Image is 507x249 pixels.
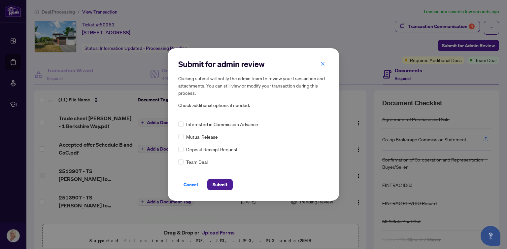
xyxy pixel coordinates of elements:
[178,75,329,96] h5: Clicking submit will notify the admin team to review your transaction and attachments. You can st...
[178,59,329,69] h2: Submit for admin review
[186,146,238,153] span: Deposit Receipt Request
[178,102,329,109] span: Check additional options if needed:
[178,179,203,190] button: Cancel
[186,121,258,128] span: Interested in Commission Advance
[186,158,208,165] span: Team Deal
[321,61,325,66] span: close
[184,179,198,190] span: Cancel
[207,179,233,190] button: Submit
[213,179,227,190] span: Submit
[186,133,218,140] span: Mutual Release
[481,226,500,246] button: Open asap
